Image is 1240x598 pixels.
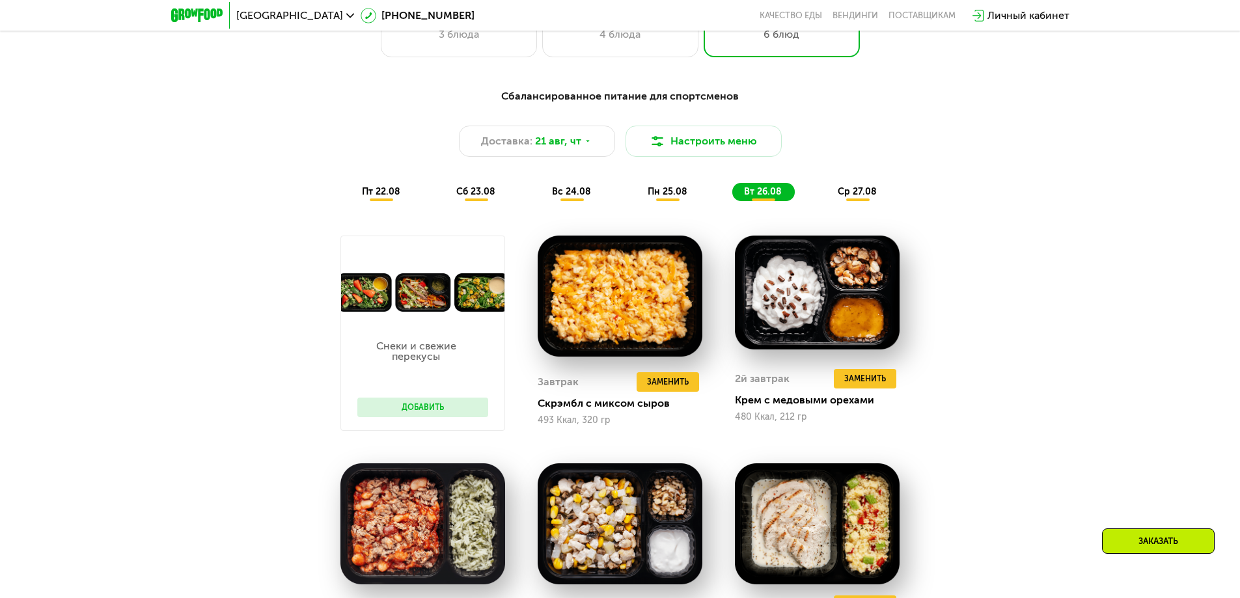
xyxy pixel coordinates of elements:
[735,412,900,422] div: 480 Ккал, 212 гр
[844,372,886,385] span: Заменить
[235,88,1006,105] div: Сбалансированное питание для спортсменов
[834,369,896,388] button: Заменить
[456,186,495,197] span: сб 23.08
[637,372,699,392] button: Заменить
[833,10,878,21] a: Вендинги
[538,415,702,426] div: 493 Ккал, 320 гр
[838,186,877,197] span: ср 27.08
[648,186,687,197] span: пн 25.08
[556,27,685,42] div: 4 блюда
[357,398,488,417] button: Добавить
[481,133,532,149] span: Доставка:
[552,186,591,197] span: вс 24.08
[535,133,581,149] span: 21 авг, чт
[1102,528,1215,554] div: Заказать
[735,369,790,388] div: 2й завтрак
[357,341,475,362] p: Снеки и свежие перекусы
[987,8,1069,23] div: Личный кабинет
[538,372,579,392] div: Завтрак
[362,186,400,197] span: пт 22.08
[889,10,956,21] div: поставщикам
[626,126,782,157] button: Настроить меню
[236,10,343,21] span: [GEOGRAPHIC_DATA]
[538,397,713,410] div: Скрэмбл с миксом сыров
[760,10,822,21] a: Качество еды
[735,394,910,407] div: Крем с медовыми орехами
[744,186,782,197] span: вт 26.08
[394,27,523,42] div: 3 блюда
[647,375,689,388] span: Заменить
[717,27,846,42] div: 6 блюд
[361,8,475,23] a: [PHONE_NUMBER]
